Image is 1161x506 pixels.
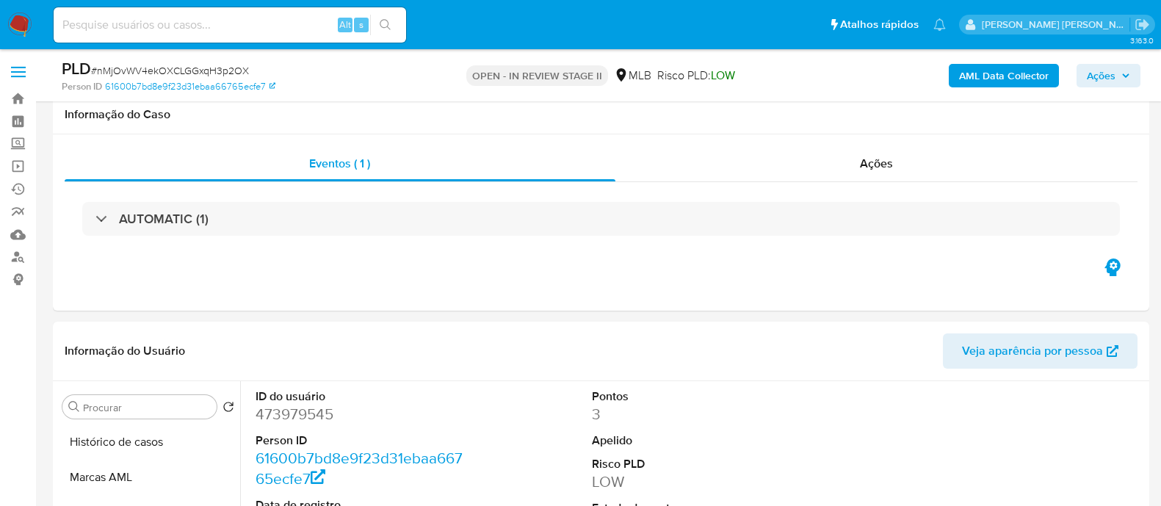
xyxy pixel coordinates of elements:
[359,18,364,32] span: s
[614,68,651,84] div: MLB
[256,388,466,405] dt: ID do usuário
[256,447,463,489] a: 61600b7bd8e9f23d31ebaa66765ecfe7
[65,107,1138,122] h1: Informação do Caso
[309,155,370,172] span: Eventos ( 1 )
[657,68,735,84] span: Risco PLD:
[119,211,209,227] h3: AUTOMATIC (1)
[1135,17,1150,32] a: Sair
[959,64,1049,87] b: AML Data Collector
[83,401,211,414] input: Procurar
[982,18,1130,32] p: alessandra.barbosa@mercadopago.com
[1087,64,1115,87] span: Ações
[1077,64,1140,87] button: Ações
[57,424,240,460] button: Histórico de casos
[949,64,1059,87] button: AML Data Collector
[592,433,802,449] dt: Apelido
[943,333,1138,369] button: Veja aparência por pessoa
[54,15,406,35] input: Pesquise usuários ou casos...
[711,67,735,84] span: LOW
[62,57,91,80] b: PLD
[105,80,275,93] a: 61600b7bd8e9f23d31ebaa66765ecfe7
[91,63,249,78] span: # nMjOvWV4ekOXCLGGxqH3p2OX
[933,18,946,31] a: Notificações
[860,155,893,172] span: Ações
[339,18,351,32] span: Alt
[68,401,80,413] button: Procurar
[370,15,400,35] button: search-icon
[592,404,802,424] dd: 3
[466,65,608,86] p: OPEN - IN REVIEW STAGE II
[65,344,185,358] h1: Informação do Usuário
[256,404,466,424] dd: 473979545
[57,460,240,495] button: Marcas AML
[82,202,1120,236] div: AUTOMATIC (1)
[592,388,802,405] dt: Pontos
[592,456,802,472] dt: Risco PLD
[592,471,802,492] dd: LOW
[223,401,234,417] button: Retornar ao pedido padrão
[62,80,102,93] b: Person ID
[256,433,466,449] dt: Person ID
[840,17,919,32] span: Atalhos rápidos
[962,333,1103,369] span: Veja aparência por pessoa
